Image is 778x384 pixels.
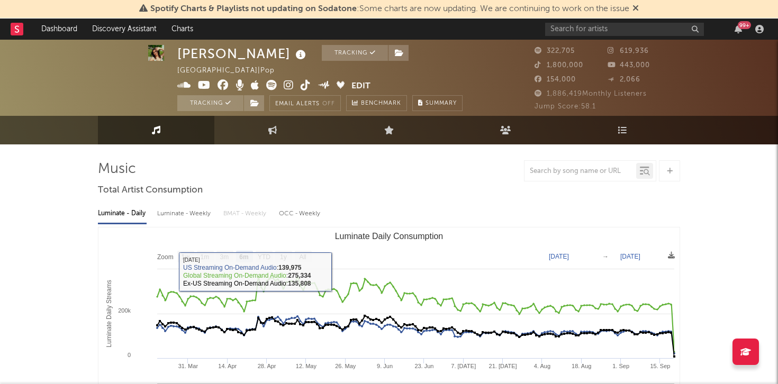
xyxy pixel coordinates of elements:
[612,363,629,369] text: 1. Sep
[279,205,321,223] div: OCC - Weekly
[620,253,640,260] text: [DATE]
[608,62,650,69] span: 443,000
[177,65,287,77] div: [GEOGRAPHIC_DATA] | Pop
[296,363,317,369] text: 12. May
[177,45,309,62] div: [PERSON_NAME]
[258,253,270,261] text: YTD
[157,205,213,223] div: Luminate - Weekly
[414,363,433,369] text: 23. Jun
[201,253,210,261] text: 1m
[451,363,476,369] text: 7. [DATE]
[535,90,647,97] span: 1,886,419 Monthly Listeners
[549,253,569,260] text: [DATE]
[280,253,287,261] text: 1y
[150,5,629,13] span: : Some charts are now updating. We are continuing to work on the issue
[535,103,596,110] span: Jump Score: 58.1
[98,205,147,223] div: Luminate - Daily
[118,307,131,314] text: 200k
[602,253,609,260] text: →
[164,19,201,40] a: Charts
[535,48,575,54] span: 322,705
[220,253,229,261] text: 3m
[632,5,639,13] span: Dismiss
[128,352,131,358] text: 0
[299,253,306,261] text: All
[105,280,113,347] text: Luminate Daily Streams
[85,19,164,40] a: Discovery Assistant
[608,76,640,83] span: 2,066
[535,76,576,83] span: 154,000
[239,253,248,261] text: 6m
[351,80,370,93] button: Edit
[412,95,463,111] button: Summary
[535,62,583,69] span: 1,800,000
[545,23,704,36] input: Search for artists
[534,363,550,369] text: 4. Aug
[178,363,198,369] text: 31. Mar
[346,95,407,111] a: Benchmark
[377,363,393,369] text: 9. Jun
[426,100,457,106] span: Summary
[361,97,401,110] span: Benchmark
[98,184,203,197] span: Total Artist Consumption
[177,95,243,111] button: Tracking
[258,363,276,369] text: 28. Apr
[322,101,335,107] em: Off
[335,363,356,369] text: 26. May
[738,21,751,29] div: 99 +
[335,232,444,241] text: Luminate Daily Consumption
[735,25,742,33] button: 99+
[650,363,670,369] text: 15. Sep
[572,363,591,369] text: 18. Aug
[489,363,517,369] text: 21. [DATE]
[182,253,190,261] text: 1w
[157,253,174,261] text: Zoom
[608,48,649,54] span: 619,936
[269,95,341,111] button: Email AlertsOff
[218,363,237,369] text: 14. Apr
[322,45,388,61] button: Tracking
[150,5,357,13] span: Spotify Charts & Playlists not updating on Sodatone
[524,167,636,176] input: Search by song name or URL
[34,19,85,40] a: Dashboard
